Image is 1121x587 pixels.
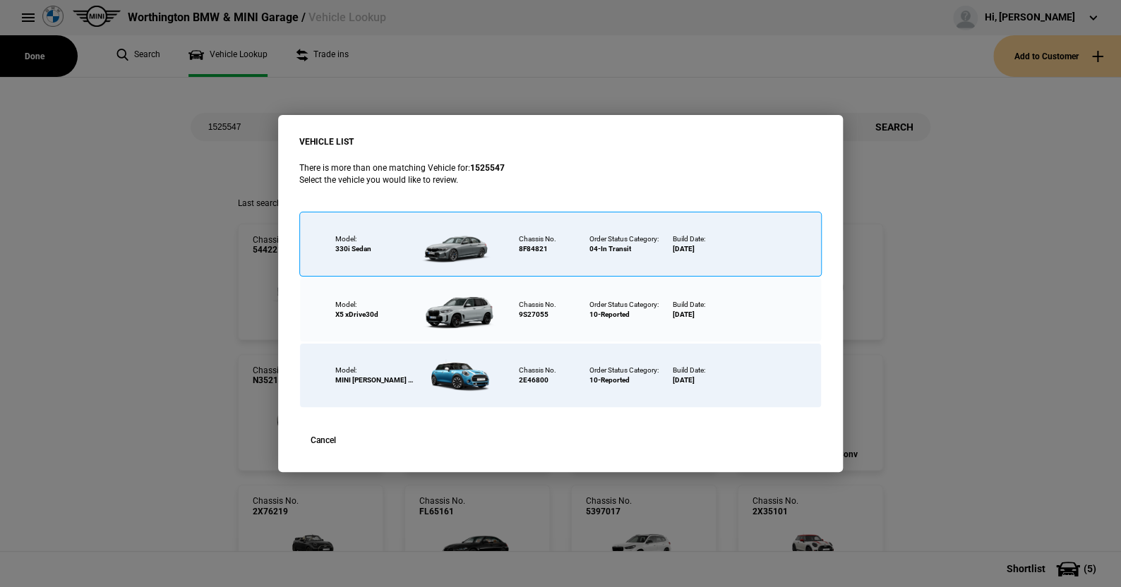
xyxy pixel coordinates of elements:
div: 8F84821 [519,244,548,254]
button: Cancel [299,430,347,451]
div: [DATE] [673,244,695,254]
div: Model: [335,300,413,310]
strong: 1525547 [470,163,505,173]
div: [DATE] [673,310,695,320]
div: Chassis No. [519,234,556,244]
strong: VEHICLE LIST [299,137,354,147]
div: Build Date: [673,300,705,310]
div: 10-Reported [589,375,630,385]
div: 2E46800 [519,375,548,385]
div: [DATE] [673,375,695,385]
div: X5 xDrive30d [335,310,413,320]
div: 10-Reported [589,310,630,320]
p: There is more than one matching Vehicle for: Select the vehicle you would like to review. [299,162,822,186]
div: Order Status Category: [589,300,659,310]
div: Order Status Category: [589,234,659,244]
div: Chassis No. [519,365,556,375]
div: Model: [335,234,413,244]
div: Model: [335,365,413,375]
div: Build Date: [673,365,705,375]
div: Build Date: [673,234,705,244]
div: MINI [PERSON_NAME] S 5 door Hatch [335,375,413,385]
div: Order Status Category: [589,365,659,375]
div: 9S27055 [519,310,548,320]
div: 330i Sedan [335,244,413,254]
div: Chassis No. [519,300,556,310]
div: 04-In Transit [589,244,631,254]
